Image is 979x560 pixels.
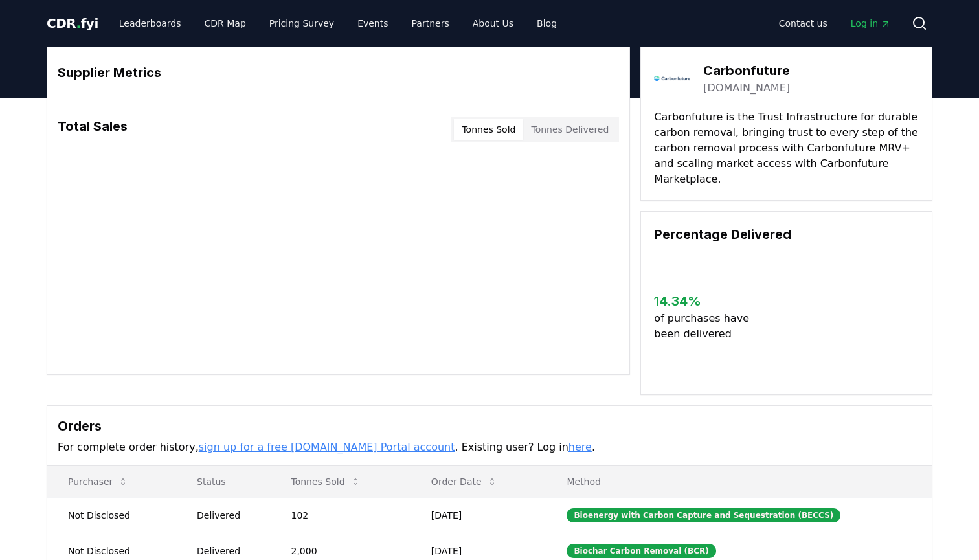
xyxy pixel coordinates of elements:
[197,509,260,522] div: Delivered
[421,469,508,495] button: Order Date
[109,12,567,35] nav: Main
[654,291,760,311] h3: 14.34 %
[47,16,98,31] span: CDR fyi
[186,475,260,488] p: Status
[769,12,901,35] nav: Main
[523,119,616,140] button: Tonnes Delivered
[703,80,790,96] a: [DOMAIN_NAME]
[280,469,370,495] button: Tonnes Sold
[347,12,398,35] a: Events
[411,497,546,533] td: [DATE]
[58,469,139,495] button: Purchaser
[199,441,455,453] a: sign up for a free [DOMAIN_NAME] Portal account
[654,225,919,244] h3: Percentage Delivered
[47,497,176,533] td: Not Disclosed
[76,16,81,31] span: .
[462,12,524,35] a: About Us
[851,17,891,30] span: Log in
[58,63,619,82] h3: Supplier Metrics
[194,12,256,35] a: CDR Map
[840,12,901,35] a: Log in
[197,544,260,557] div: Delivered
[654,311,760,342] p: of purchases have been delivered
[58,117,128,142] h3: Total Sales
[47,14,98,32] a: CDR.fyi
[109,12,192,35] a: Leaderboards
[58,440,921,455] p: For complete order history, . Existing user? Log in .
[703,61,790,80] h3: Carbonfuture
[556,475,921,488] p: Method
[654,60,690,96] img: Carbonfuture-logo
[769,12,838,35] a: Contact us
[654,109,919,187] p: Carbonfuture is the Trust Infrastructure for durable carbon removal, bringing trust to every step...
[259,12,344,35] a: Pricing Survey
[567,544,715,558] div: Biochar Carbon Removal (BCR)
[568,441,592,453] a: here
[526,12,567,35] a: Blog
[270,497,410,533] td: 102
[567,508,840,522] div: Bioenergy with Carbon Capture and Sequestration (BECCS)
[454,119,523,140] button: Tonnes Sold
[58,416,921,436] h3: Orders
[401,12,460,35] a: Partners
